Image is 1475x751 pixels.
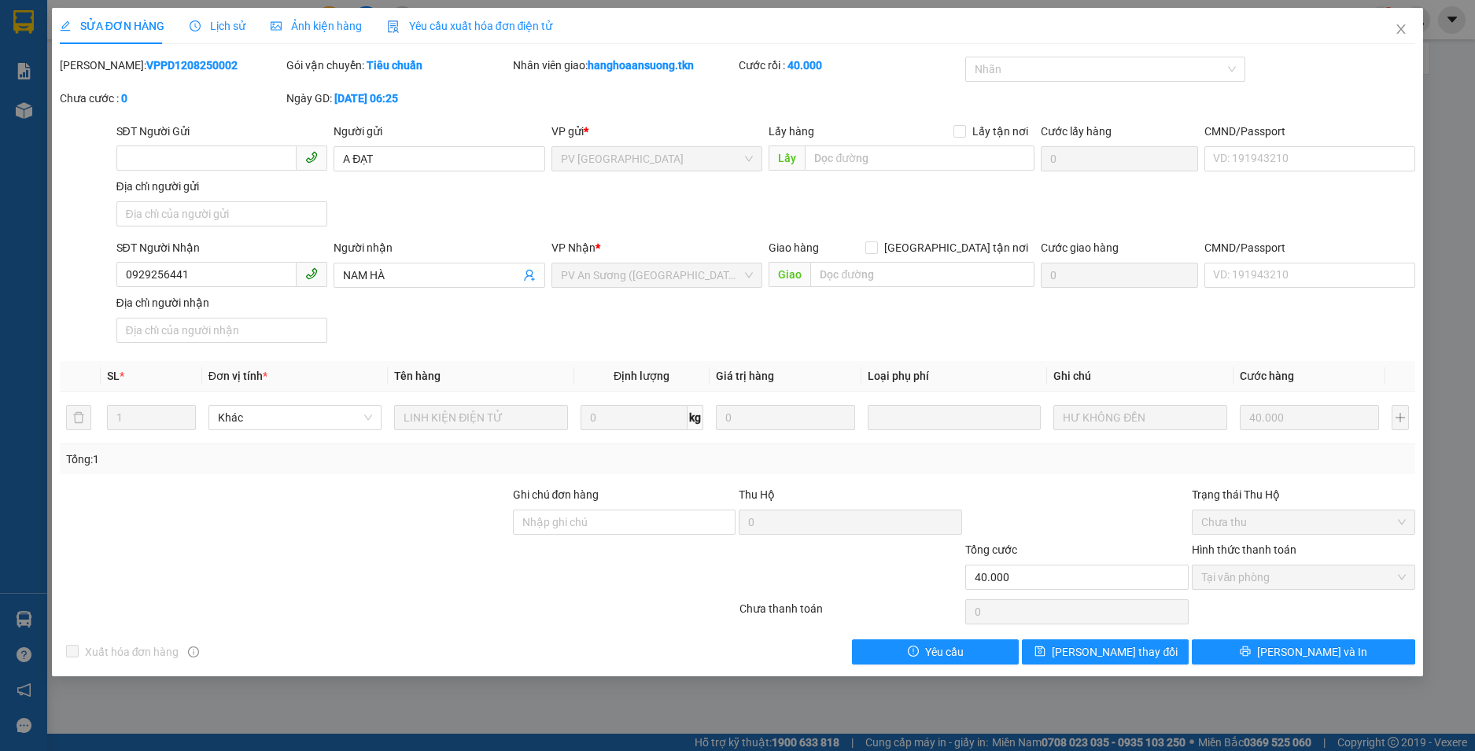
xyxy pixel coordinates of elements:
[116,294,328,311] div: Địa chỉ người nhận
[190,20,245,32] span: Lịch sử
[1395,23,1407,35] span: close
[965,543,1017,556] span: Tổng cước
[739,57,962,74] div: Cước rồi :
[305,151,318,164] span: phone
[107,370,120,382] span: SL
[116,318,328,343] input: Địa chỉ của người nhận
[688,405,703,430] span: kg
[218,406,372,429] span: Khác
[513,488,599,501] label: Ghi chú đơn hàng
[551,241,596,254] span: VP Nhận
[394,405,567,430] input: VD: Bàn, Ghế
[334,123,545,140] div: Người gửi
[810,262,1034,287] input: Dọc đường
[614,370,669,382] span: Định lượng
[121,92,127,105] b: 0
[116,201,328,226] input: Địa chỉ của người gửi
[738,600,964,628] div: Chưa thanh toán
[1052,643,1178,661] span: [PERSON_NAME] thay đổi
[387,20,400,33] img: icon
[271,20,282,31] span: picture
[334,92,398,105] b: [DATE] 06:25
[1192,639,1415,664] button: printer[PERSON_NAME] và In
[1201,565,1406,589] span: Tại văn phòng
[60,90,283,107] div: Chưa cước :
[551,123,763,140] div: VP gửi
[1379,8,1423,52] button: Close
[561,263,754,287] span: PV An Sương (Hàng Hóa)
[1041,241,1119,254] label: Cước giao hàng
[116,239,328,256] div: SĐT Người Nhận
[1240,646,1251,658] span: printer
[739,488,775,501] span: Thu Hộ
[394,370,441,382] span: Tên hàng
[561,147,754,171] span: PV Phước Đông
[908,646,919,658] span: exclamation-circle
[66,405,91,430] button: delete
[1257,643,1367,661] span: [PERSON_NAME] và In
[805,145,1034,171] input: Dọc đường
[60,57,283,74] div: [PERSON_NAME]:
[878,239,1034,256] span: [GEOGRAPHIC_DATA] tận nơi
[146,59,238,72] b: VPPD1208250002
[208,370,267,382] span: Đơn vị tính
[1053,405,1226,430] input: Ghi Chú
[1022,639,1189,664] button: save[PERSON_NAME] thay đổi
[1192,486,1415,503] div: Trạng thái Thu Hộ
[116,178,328,195] div: Địa chỉ người gửi
[60,20,164,32] span: SỬA ĐƠN HÀNG
[334,239,545,256] div: Người nhận
[66,451,570,468] div: Tổng: 1
[1204,123,1416,140] div: CMND/Passport
[852,639,1019,664] button: exclamation-circleYêu cầu
[1392,405,1409,430] button: plus
[861,361,1047,392] th: Loại phụ phí
[513,510,736,535] input: Ghi chú đơn hàng
[1041,146,1197,171] input: Cước lấy hàng
[286,90,510,107] div: Ngày GD:
[716,405,855,430] input: 0
[1240,370,1294,382] span: Cước hàng
[769,125,814,138] span: Lấy hàng
[769,262,810,287] span: Giao
[769,145,805,171] span: Lấy
[367,59,422,72] b: Tiêu chuẩn
[1034,646,1045,658] span: save
[79,643,186,661] span: Xuất hóa đơn hàng
[387,20,553,32] span: Yêu cầu xuất hóa đơn điện tử
[787,59,822,72] b: 40.000
[716,370,774,382] span: Giá trị hàng
[190,20,201,31] span: clock-circle
[188,646,199,657] span: info-circle
[966,123,1034,140] span: Lấy tận nơi
[1192,543,1296,556] label: Hình thức thanh toán
[271,20,362,32] span: Ảnh kiện hàng
[588,59,694,72] b: hanghoaansuong.tkn
[925,643,964,661] span: Yêu cầu
[1204,239,1416,256] div: CMND/Passport
[1240,405,1379,430] input: 0
[523,269,536,282] span: user-add
[1041,263,1197,288] input: Cước giao hàng
[1201,510,1406,534] span: Chưa thu
[305,267,318,280] span: phone
[60,20,71,31] span: edit
[286,57,510,74] div: Gói vận chuyển:
[513,57,736,74] div: Nhân viên giao:
[769,241,819,254] span: Giao hàng
[1047,361,1233,392] th: Ghi chú
[116,123,328,140] div: SĐT Người Gửi
[1041,125,1112,138] label: Cước lấy hàng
